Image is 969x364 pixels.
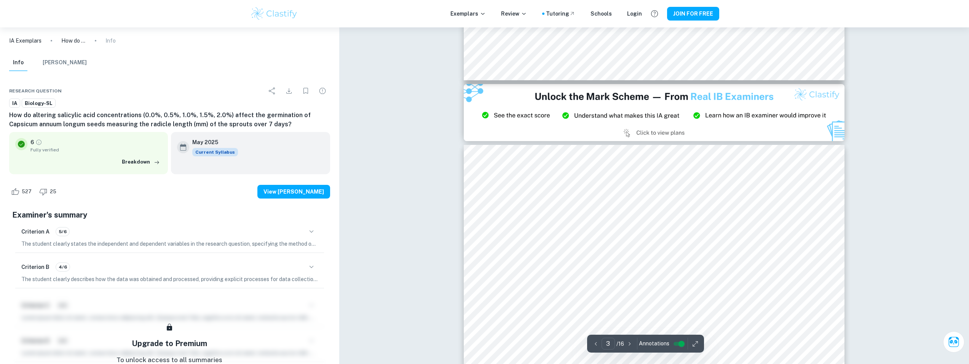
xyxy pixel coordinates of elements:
[192,148,238,156] span: Current Syllabus
[450,10,486,18] p: Exemplars
[627,10,642,18] a: Login
[120,156,162,168] button: Breakdown
[257,185,330,199] button: View [PERSON_NAME]
[9,87,62,94] span: Research question
[9,37,42,45] a: IA Exemplars
[21,263,49,271] h6: Criterion B
[12,209,327,221] h5: Examiner's summary
[9,99,20,108] a: IA
[546,10,575,18] a: Tutoring
[192,138,232,146] h6: May 2025
[30,138,34,146] p: 6
[648,7,661,20] button: Help and Feedback
[250,6,299,21] img: Clastify logo
[22,99,56,108] a: Biology-SL
[298,83,313,99] div: Bookmark
[464,84,844,141] img: Ad
[18,188,36,196] span: 527
[265,83,280,99] div: Share
[21,275,318,283] p: The student clearly describes how the data was obtained and processed, providing explicit process...
[21,227,49,236] h6: Criterion A
[37,186,61,198] div: Dislike
[56,264,70,270] span: 4/6
[192,148,238,156] div: This exemplar is based on the current syllabus. Feel free to refer to it for inspiration/ideas wh...
[43,54,87,71] button: [PERSON_NAME]
[10,100,20,107] span: IA
[46,188,61,196] span: 25
[315,83,330,99] div: Report issue
[639,340,669,348] span: Annotations
[9,54,27,71] button: Info
[591,10,612,18] a: Schools
[105,37,116,45] p: Info
[9,111,330,129] h6: How do altering salicylic acid concentrations (0.0%, 0.5%, 1.0%, 1.5%, 2.0%) affect the germinati...
[9,186,36,198] div: Like
[281,83,297,99] div: Download
[616,340,624,348] p: / 16
[30,146,162,153] span: Fully verified
[56,228,69,235] span: 5/6
[132,338,207,349] h5: Upgrade to Premium
[943,331,964,353] button: Ask Clai
[667,7,719,21] button: JOIN FOR FREE
[21,240,318,248] p: The student clearly states the independent and dependent variables in the research question, spec...
[35,139,42,146] a: Grade fully verified
[61,37,86,45] p: How do altering salicylic acid concentrations (0.0%, 0.5%, 1.0%, 1.5%, 2.0%) affect the germinati...
[22,100,55,107] span: Biology-SL
[501,10,527,18] p: Review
